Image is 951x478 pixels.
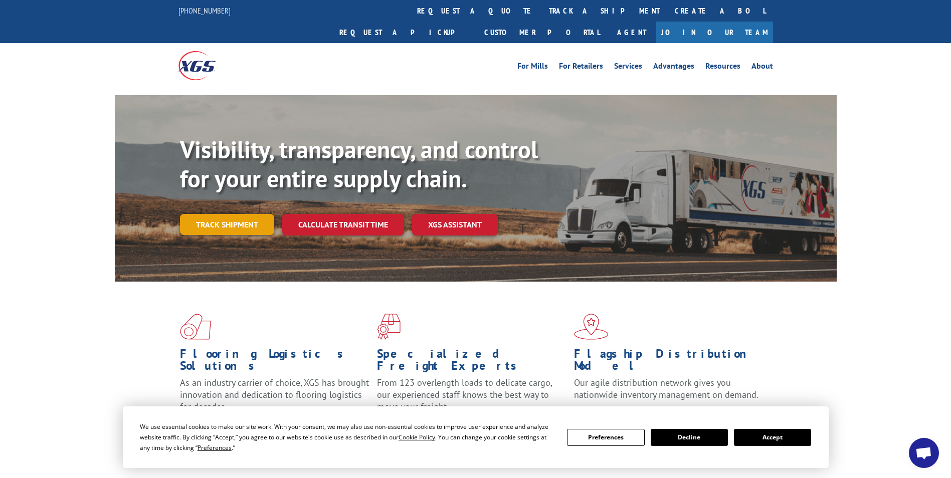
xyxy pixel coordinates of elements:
a: Services [614,62,642,73]
a: For Retailers [559,62,603,73]
button: Preferences [567,429,644,446]
a: Customer Portal [477,22,607,43]
a: About [751,62,773,73]
h1: Flooring Logistics Solutions [180,348,369,377]
button: Decline [651,429,728,446]
a: XGS ASSISTANT [412,214,498,235]
a: Track shipment [180,214,274,235]
img: xgs-icon-total-supply-chain-intelligence-red [180,314,211,340]
a: Calculate transit time [282,214,404,235]
a: Advantages [653,62,694,73]
a: Open chat [909,438,939,468]
img: xgs-icon-flagship-distribution-model-red [574,314,609,340]
a: Join Our Team [656,22,773,43]
span: As an industry carrier of choice, XGS has brought innovation and dedication to flooring logistics... [180,377,369,412]
h1: Specialized Freight Experts [377,348,566,377]
div: We use essential cookies to make our site work. With your consent, we may also use non-essential ... [140,421,555,453]
span: Preferences [198,443,232,452]
div: Cookie Consent Prompt [123,406,829,468]
a: For Mills [517,62,548,73]
a: [PHONE_NUMBER] [178,6,231,16]
h1: Flagship Distribution Model [574,348,764,377]
span: Our agile distribution network gives you nationwide inventory management on demand. [574,377,758,400]
a: Request a pickup [332,22,477,43]
a: Resources [705,62,740,73]
span: Cookie Policy [399,433,435,441]
a: Agent [607,22,656,43]
b: Visibility, transparency, and control for your entire supply chain. [180,134,538,194]
p: From 123 overlength loads to delicate cargo, our experienced staff knows the best way to move you... [377,377,566,421]
button: Accept [734,429,811,446]
img: xgs-icon-focused-on-flooring-red [377,314,401,340]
